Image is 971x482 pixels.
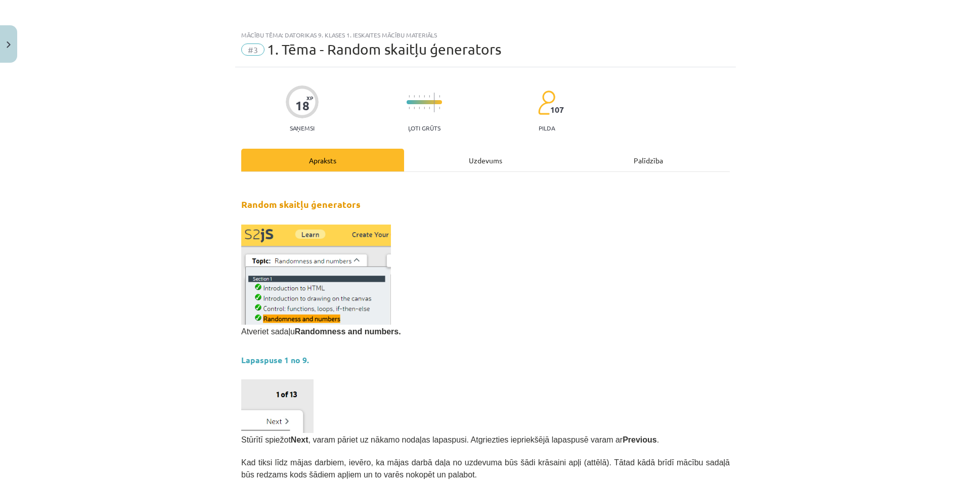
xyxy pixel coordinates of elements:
[7,41,11,48] img: icon-close-lesson-0947bae3869378f0d4975bcd49f059093ad1ed9edebbc8119c70593378902aed.svg
[439,107,440,109] img: icon-short-line-57e1e144782c952c97e751825c79c345078a6d821885a25fce030b3d8c18986b.svg
[404,149,567,171] div: Uzdevums
[424,107,425,109] img: icon-short-line-57e1e144782c952c97e751825c79c345078a6d821885a25fce030b3d8c18986b.svg
[419,95,420,98] img: icon-short-line-57e1e144782c952c97e751825c79c345078a6d821885a25fce030b3d8c18986b.svg
[567,149,730,171] div: Palīdzība
[267,41,501,58] span: 1. Tēma - Random skaitļu ģenerators
[429,107,430,109] img: icon-short-line-57e1e144782c952c97e751825c79c345078a6d821885a25fce030b3d8c18986b.svg
[286,124,319,132] p: Saņemsi
[241,327,401,336] span: Atveriet sadaļu
[538,90,555,115] img: students-c634bb4e5e11cddfef0936a35e636f08e4e9abd3cc4e673bd6f9a4125e45ecb1.svg
[409,107,410,109] img: icon-short-line-57e1e144782c952c97e751825c79c345078a6d821885a25fce030b3d8c18986b.svg
[306,95,313,101] span: XP
[295,327,401,336] b: Randomness and numbers.
[550,105,564,114] span: 107
[295,99,310,113] div: 18
[241,379,314,433] img: Attēls, kurā ir teksts Apraksts ģenerēts automātiski
[241,435,659,444] span: Stūrītī spiežot , varam pāriet uz nākamo nodaļas lapaspusi. Atgriezties iepriekšējā lapaspusē var...
[419,107,420,109] img: icon-short-line-57e1e144782c952c97e751825c79c345078a6d821885a25fce030b3d8c18986b.svg
[424,95,425,98] img: icon-short-line-57e1e144782c952c97e751825c79c345078a6d821885a25fce030b3d8c18986b.svg
[241,355,309,365] strong: Lapaspuse 1 no 9.
[439,95,440,98] img: icon-short-line-57e1e144782c952c97e751825c79c345078a6d821885a25fce030b3d8c18986b.svg
[623,435,657,444] b: Previous
[414,95,415,98] img: icon-short-line-57e1e144782c952c97e751825c79c345078a6d821885a25fce030b3d8c18986b.svg
[241,458,730,479] span: Kad tiksi līdz mājas darbiem, ievēro, ka mājas darbā daļa no uzdevuma būs šādi krāsaini apļi (att...
[241,225,391,325] img: Attēls, kurā ir teksts, ekrānuzņēmums, fonts, cipars Apraksts ģenerēts automātiski
[241,198,361,210] strong: Random skaitļu ģenerators
[291,435,308,444] b: Next
[241,43,264,56] span: #3
[434,93,435,112] img: icon-long-line-d9ea69661e0d244f92f715978eff75569469978d946b2353a9bb055b3ed8787d.svg
[429,95,430,98] img: icon-short-line-57e1e144782c952c97e751825c79c345078a6d821885a25fce030b3d8c18986b.svg
[408,124,440,132] p: Ļoti grūts
[414,107,415,109] img: icon-short-line-57e1e144782c952c97e751825c79c345078a6d821885a25fce030b3d8c18986b.svg
[409,95,410,98] img: icon-short-line-57e1e144782c952c97e751825c79c345078a6d821885a25fce030b3d8c18986b.svg
[241,31,730,38] div: Mācību tēma: Datorikas 9. klases 1. ieskaites mācību materiāls
[539,124,555,132] p: pilda
[241,149,404,171] div: Apraksts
